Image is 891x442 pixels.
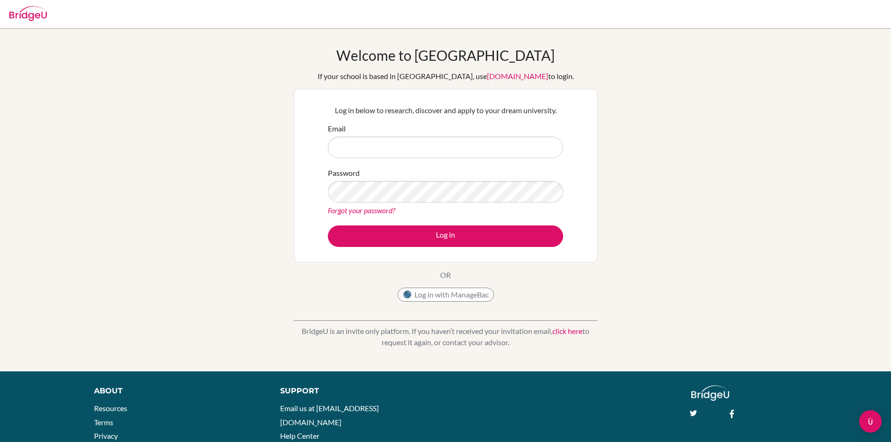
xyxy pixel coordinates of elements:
[487,72,548,80] a: [DOMAIN_NAME]
[94,404,127,413] a: Resources
[328,123,346,134] label: Email
[9,6,47,21] img: Bridge-U
[859,410,882,433] div: Open Intercom Messenger
[280,385,435,397] div: Support
[94,385,259,397] div: About
[691,385,729,401] img: logo_white@2x-f4f0deed5e89b7ecb1c2cc34c3e3d731f90f0f143d5ea2071677605dd97b5244.png
[280,404,379,427] a: Email us at [EMAIL_ADDRESS][DOMAIN_NAME]
[328,225,563,247] button: Log in
[552,326,582,335] a: click here
[328,167,360,179] label: Password
[440,269,451,281] p: OR
[328,105,563,116] p: Log in below to research, discover and apply to your dream university.
[398,288,494,302] button: Log in with ManageBac
[280,431,319,440] a: Help Center
[328,206,395,215] a: Forgot your password?
[94,431,118,440] a: Privacy
[336,47,555,64] h1: Welcome to [GEOGRAPHIC_DATA]
[318,71,574,82] div: If your school is based in [GEOGRAPHIC_DATA], use to login.
[294,326,598,348] p: BridgeU is an invite only platform. If you haven’t received your invitation email, to request it ...
[94,418,113,427] a: Terms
